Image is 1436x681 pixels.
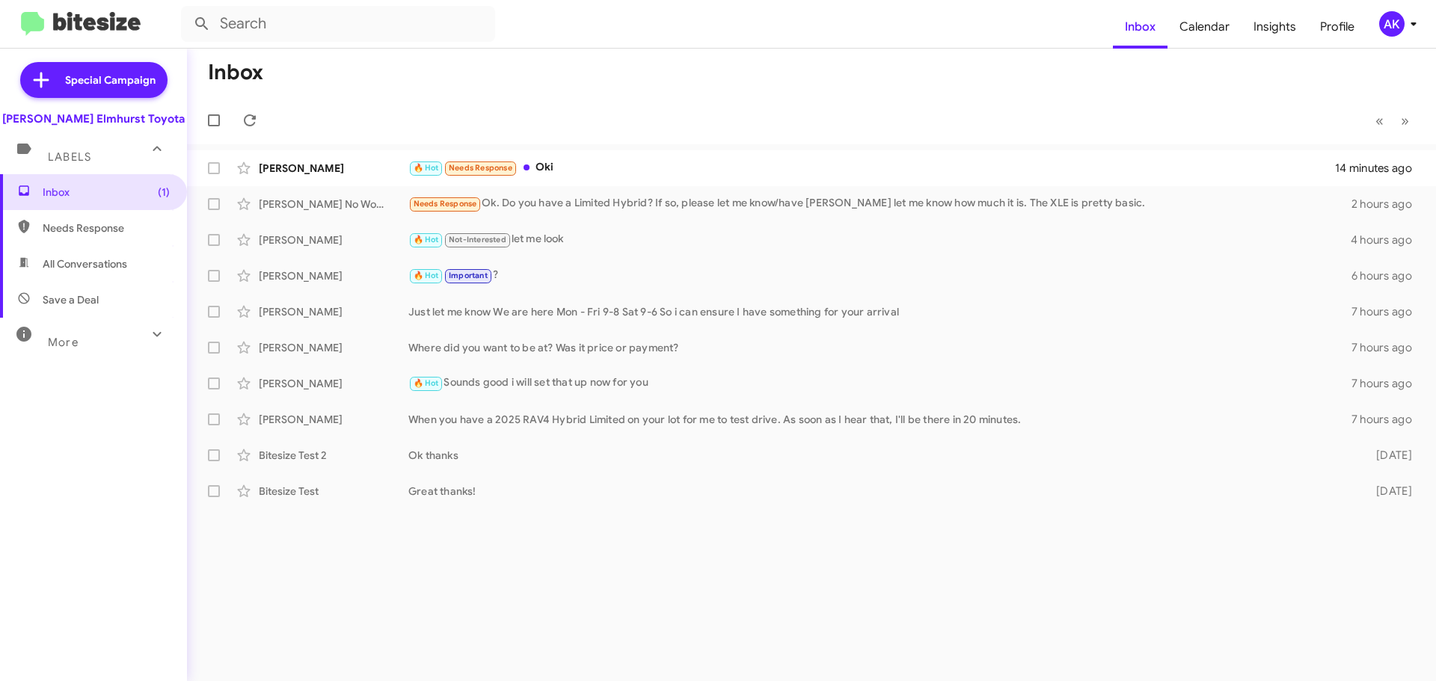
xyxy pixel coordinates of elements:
[1375,111,1384,130] span: «
[1392,105,1418,136] button: Next
[1366,105,1393,136] button: Previous
[1351,340,1424,355] div: 7 hours ago
[408,195,1351,212] div: Ok. Do you have a Limited Hybrid? If so, please let me know/have [PERSON_NAME] let me know how mu...
[1351,304,1424,319] div: 7 hours ago
[259,412,408,427] div: [PERSON_NAME]
[408,484,1352,499] div: Great thanks!
[259,448,408,463] div: Bitesize Test 2
[1242,5,1308,49] a: Insights
[1113,5,1167,49] a: Inbox
[449,271,488,280] span: Important
[259,484,408,499] div: Bitesize Test
[259,197,408,212] div: [PERSON_NAME] No Worries
[449,163,512,173] span: Needs Response
[414,199,477,209] span: Needs Response
[2,111,185,126] div: [PERSON_NAME] Elmhurst Toyota
[408,267,1351,284] div: ?
[408,231,1351,248] div: let me look
[20,62,168,98] a: Special Campaign
[1351,412,1424,427] div: 7 hours ago
[1401,111,1409,130] span: »
[259,340,408,355] div: [PERSON_NAME]
[1335,161,1424,176] div: 14 minutes ago
[408,448,1352,463] div: Ok thanks
[1167,5,1242,49] a: Calendar
[259,161,408,176] div: [PERSON_NAME]
[414,163,439,173] span: 🔥 Hot
[1351,376,1424,391] div: 7 hours ago
[1351,232,1424,247] div: 4 hours ago
[43,221,170,235] span: Needs Response
[449,235,506,244] span: Not-Interested
[1351,197,1424,212] div: 2 hours ago
[1352,484,1424,499] div: [DATE]
[43,292,99,307] span: Save a Deal
[408,375,1351,392] div: Sounds good i will set that up now for you
[408,412,1351,427] div: When you have a 2025 RAV4 Hybrid Limited on your lot for me to test drive. As soon as I hear that...
[259,268,408,283] div: [PERSON_NAME]
[414,235,439,244] span: 🔥 Hot
[158,185,170,200] span: (1)
[408,304,1351,319] div: Just let me know We are here Mon - Fri 9-8 Sat 9-6 So i can ensure I have something for your arrival
[1366,11,1420,37] button: AK
[208,61,263,84] h1: Inbox
[414,271,439,280] span: 🔥 Hot
[1352,448,1424,463] div: [DATE]
[259,376,408,391] div: [PERSON_NAME]
[43,185,170,200] span: Inbox
[1351,268,1424,283] div: 6 hours ago
[1367,105,1418,136] nav: Page navigation example
[48,336,79,349] span: More
[181,6,495,42] input: Search
[1308,5,1366,49] a: Profile
[259,232,408,247] div: [PERSON_NAME]
[48,150,91,164] span: Labels
[408,159,1335,176] div: Oki
[43,256,127,271] span: All Conversations
[414,378,439,388] span: 🔥 Hot
[65,73,156,87] span: Special Campaign
[259,304,408,319] div: [PERSON_NAME]
[408,340,1351,355] div: Where did you want to be at? Was it price or payment?
[1379,11,1405,37] div: AK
